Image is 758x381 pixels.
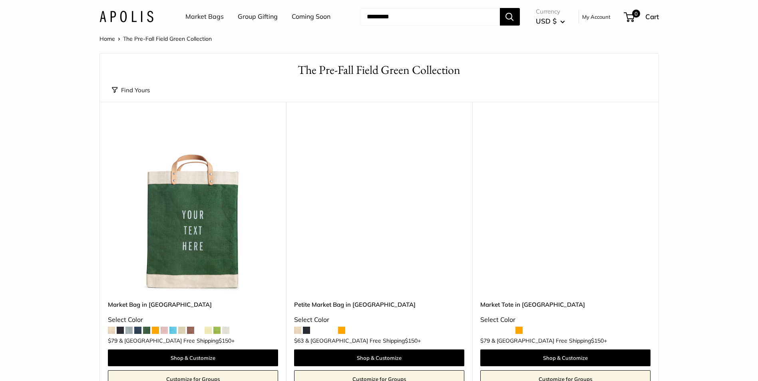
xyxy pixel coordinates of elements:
[480,337,490,344] span: $79
[238,11,278,23] a: Group Gifting
[112,85,150,96] button: Find Yours
[500,8,520,26] button: Search
[480,314,651,326] div: Select Color
[108,337,117,344] span: $79
[119,338,235,343] span: & [GEOGRAPHIC_DATA] Free Shipping +
[360,8,500,26] input: Search...
[294,337,304,344] span: $63
[591,337,604,344] span: $150
[632,10,640,18] span: 0
[108,349,278,366] a: Shop & Customize
[108,314,278,326] div: Select Color
[536,17,557,25] span: USD $
[480,349,651,366] a: Shop & Customize
[294,314,464,326] div: Select Color
[645,12,659,21] span: Cart
[294,349,464,366] a: Shop & Customize
[292,11,330,23] a: Coming Soon
[405,337,418,344] span: $150
[123,35,212,42] span: The Pre-Fall Field Green Collection
[99,11,153,22] img: Apolis
[108,122,278,292] img: description_Make it yours with custom printed text.
[536,6,565,17] span: Currency
[625,10,659,23] a: 0 Cart
[294,122,464,292] a: description_Make it yours with custom printed text.description_Take it anywhere with easy-grip ha...
[99,34,212,44] nav: Breadcrumb
[305,338,421,343] span: & [GEOGRAPHIC_DATA] Free Shipping +
[185,11,224,23] a: Market Bags
[294,300,464,309] a: Petite Market Bag in [GEOGRAPHIC_DATA]
[536,15,565,28] button: USD $
[108,300,278,309] a: Market Bag in [GEOGRAPHIC_DATA]
[108,122,278,292] a: description_Make it yours with custom printed text.Market Bag in Field Green
[99,35,115,42] a: Home
[480,300,651,309] a: Market Tote in [GEOGRAPHIC_DATA]
[112,62,647,79] h1: The Pre-Fall Field Green Collection
[582,12,611,22] a: My Account
[480,122,651,292] a: description_Make it yours with custom printed text.description_Spacious inner area with room for ...
[219,337,231,344] span: $150
[491,338,607,343] span: & [GEOGRAPHIC_DATA] Free Shipping +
